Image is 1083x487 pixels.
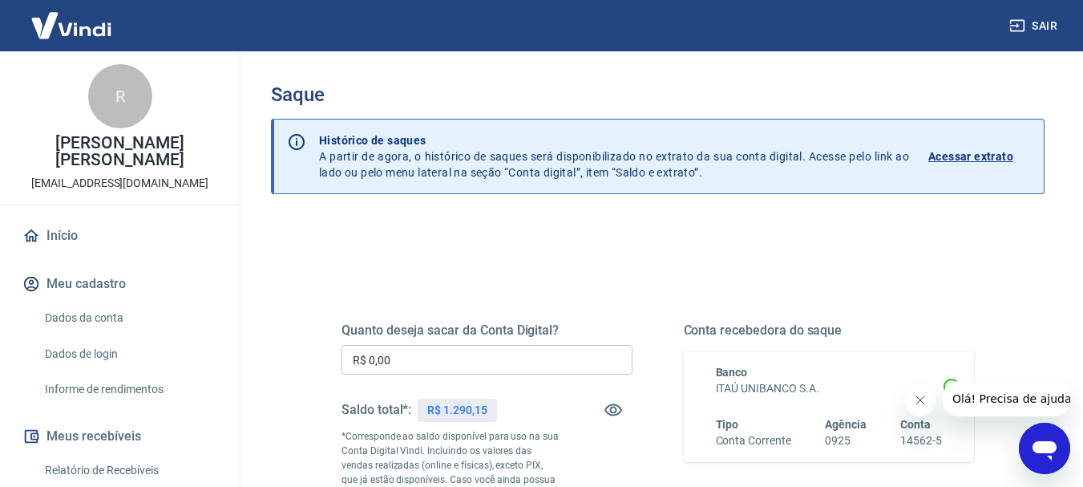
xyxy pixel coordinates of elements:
[427,402,487,419] p: R$ 1.290,15
[684,323,975,339] h5: Conta recebedora do saque
[10,11,135,24] span: Olá! Precisa de ajuda?
[716,380,943,397] h6: ITAÚ UNIBANCO S.A.
[38,373,220,406] a: Informe de rendimentos
[716,418,739,431] span: Tipo
[13,135,227,168] p: [PERSON_NAME] [PERSON_NAME]
[31,175,208,192] p: [EMAIL_ADDRESS][DOMAIN_NAME]
[19,266,220,302] button: Meu cadastro
[19,1,123,50] img: Vindi
[716,432,791,449] h6: Conta Corrente
[319,132,909,148] p: Histórico de saques
[271,83,1045,106] h3: Saque
[928,148,1013,164] p: Acessar extrato
[38,302,220,335] a: Dados da conta
[825,432,867,449] h6: 0925
[825,418,867,431] span: Agência
[904,384,936,416] iframe: Fechar mensagem
[943,381,1070,416] iframe: Mensagem da empresa
[1006,11,1064,41] button: Sair
[716,366,748,379] span: Banco
[38,454,220,487] a: Relatório de Recebíveis
[19,419,220,454] button: Meus recebíveis
[38,338,220,371] a: Dados de login
[1019,423,1070,474] iframe: Botão para abrir a janela de mensagens
[319,132,909,181] p: A partir de agora, o histórico de saques será disponibilizado no extrato da sua conta digital. Ac...
[341,323,632,339] h5: Quanto deseja sacar da Conta Digital?
[19,218,220,254] a: Início
[88,64,152,128] div: R
[928,132,1031,181] a: Acessar extrato
[900,418,931,431] span: Conta
[341,402,411,418] h5: Saldo total*:
[900,432,942,449] h6: 14562-5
